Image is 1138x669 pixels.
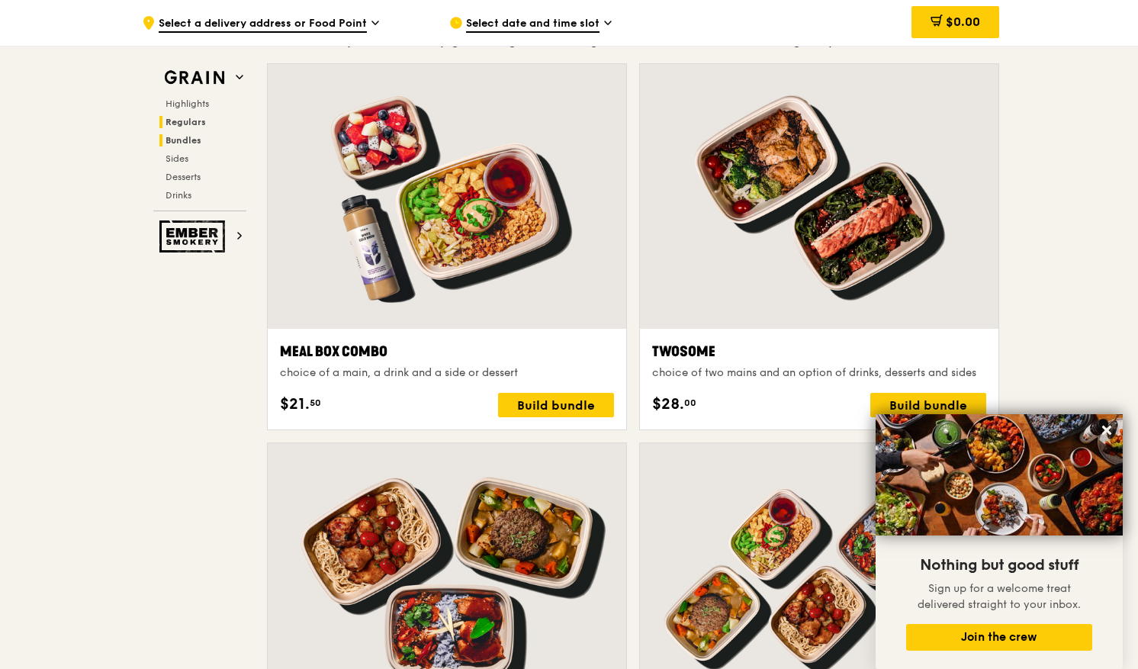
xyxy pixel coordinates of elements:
div: Build bundle [498,393,614,417]
div: Meal Box Combo [280,341,614,362]
span: Select a delivery address or Food Point [159,16,367,33]
span: Bundles [166,135,201,146]
span: Highlights [166,98,209,109]
span: $0.00 [946,14,980,29]
img: Grain web logo [159,64,230,92]
button: Close [1095,418,1119,442]
span: $28. [652,393,684,416]
span: Sign up for a welcome treat delivered straight to your inbox. [918,582,1081,611]
div: Twosome [652,341,986,362]
button: Join the crew [906,624,1092,651]
div: Build bundle [870,393,986,417]
span: Drinks [166,190,191,201]
img: Ember Smokery web logo [159,220,230,252]
span: Regulars [166,117,206,127]
span: 00 [684,397,696,409]
span: Nothing but good stuff [920,556,1079,574]
span: Sides [166,153,188,164]
span: Select date and time slot [466,16,600,33]
span: 50 [310,397,321,409]
span: $21. [280,393,310,416]
span: Desserts [166,172,201,182]
div: choice of a main, a drink and a side or dessert [280,365,614,381]
img: DSC07876-Edit02-Large.jpeg [876,414,1123,536]
div: choice of two mains and an option of drinks, desserts and sides [652,365,986,381]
